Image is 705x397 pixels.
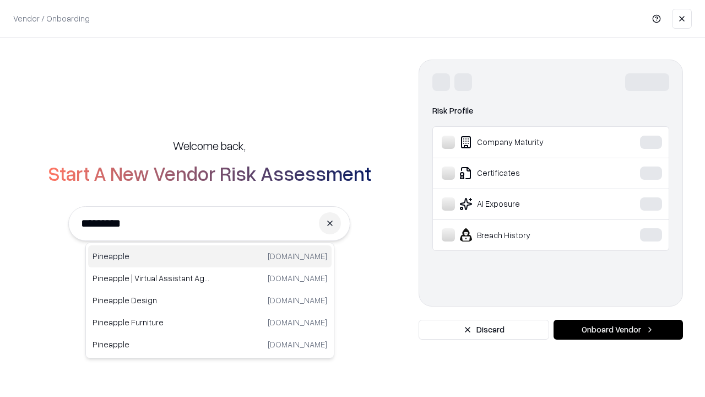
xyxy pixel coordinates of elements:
[432,104,669,117] div: Risk Profile
[93,316,210,328] p: Pineapple Furniture
[419,320,549,340] button: Discard
[93,272,210,284] p: Pineapple | Virtual Assistant Agency
[93,339,210,350] p: Pineapple
[554,320,683,340] button: Onboard Vendor
[442,228,606,242] div: Breach History
[13,13,90,24] p: Vendor / Onboarding
[93,250,210,262] p: Pineapple
[268,272,327,284] p: [DOMAIN_NAME]
[93,294,210,306] p: Pineapple Design
[268,250,327,262] p: [DOMAIN_NAME]
[268,294,327,306] p: [DOMAIN_NAME]
[268,339,327,350] p: [DOMAIN_NAME]
[442,197,606,211] div: AI Exposure
[268,316,327,328] p: [DOMAIN_NAME]
[173,138,246,153] h5: Welcome back,
[85,243,334,358] div: Suggestions
[442,136,606,149] div: Company Maturity
[442,167,606,180] div: Certificates
[48,162,371,184] h2: Start A New Vendor Risk Assessment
